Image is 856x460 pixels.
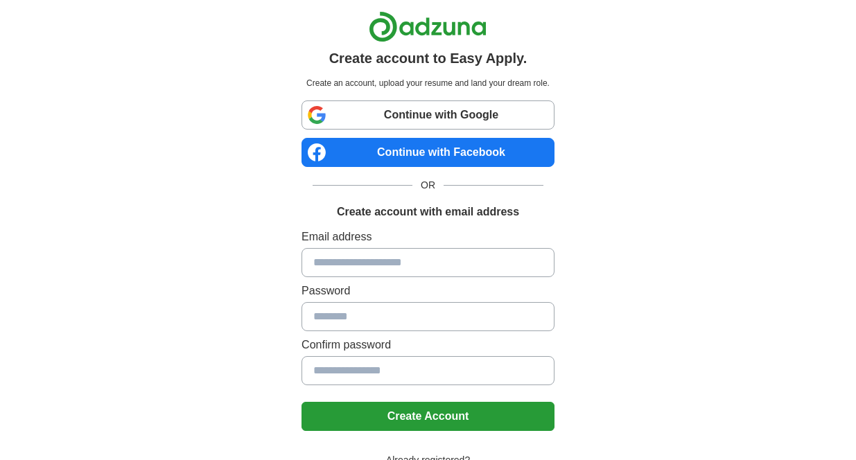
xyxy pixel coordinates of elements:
[369,11,487,42] img: Adzuna logo
[412,178,444,193] span: OR
[337,204,519,220] h1: Create account with email address
[302,337,554,353] label: Confirm password
[302,138,554,167] a: Continue with Facebook
[302,283,554,299] label: Password
[304,77,552,89] p: Create an account, upload your resume and land your dream role.
[302,229,554,245] label: Email address
[329,48,527,69] h1: Create account to Easy Apply.
[302,100,554,130] a: Continue with Google
[302,402,554,431] button: Create Account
